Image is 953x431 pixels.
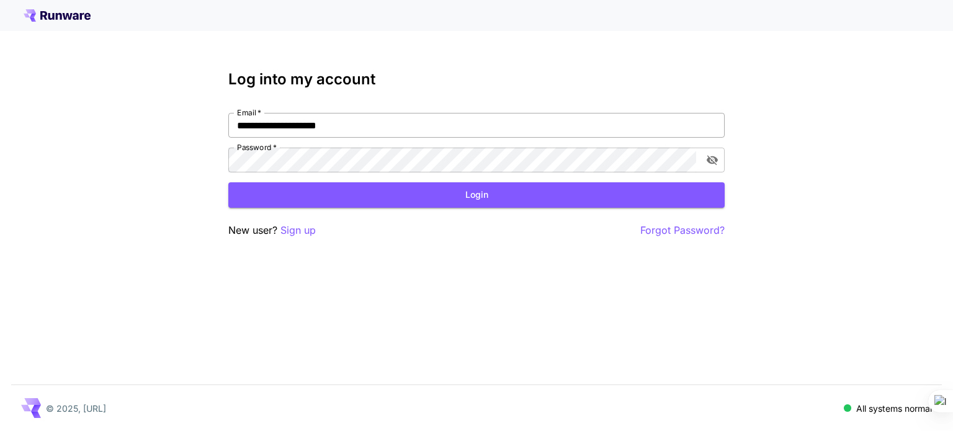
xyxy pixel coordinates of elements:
button: Login [228,182,725,208]
button: toggle password visibility [701,149,723,171]
h3: Log into my account [228,71,725,88]
label: Email [237,107,261,118]
button: Forgot Password? [640,223,725,238]
button: Sign up [280,223,316,238]
p: © 2025, [URL] [46,402,106,415]
p: New user? [228,223,316,238]
p: All systems normal [856,402,932,415]
label: Password [237,142,277,153]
